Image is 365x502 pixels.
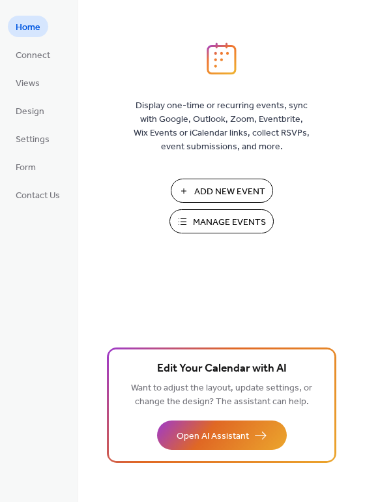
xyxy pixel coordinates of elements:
span: Edit Your Calendar with AI [157,360,287,378]
span: Form [16,161,36,175]
button: Open AI Assistant [157,421,287,450]
a: Contact Us [8,184,68,205]
span: Home [16,21,40,35]
button: Add New Event [171,179,273,203]
span: Manage Events [193,216,266,229]
a: Views [8,72,48,93]
img: logo_icon.svg [207,42,237,75]
a: Settings [8,128,57,149]
span: Design [16,105,44,119]
a: Design [8,100,52,121]
a: Form [8,156,44,177]
button: Manage Events [169,209,274,233]
span: Contact Us [16,189,60,203]
span: Want to adjust the layout, update settings, or change the design? The assistant can help. [131,379,312,411]
span: Add New Event [194,185,265,199]
span: Connect [16,49,50,63]
span: Display one-time or recurring events, sync with Google, Outlook, Zoom, Eventbrite, Wix Events or ... [134,99,310,154]
span: Open AI Assistant [177,430,249,443]
span: Views [16,77,40,91]
a: Connect [8,44,58,65]
span: Settings [16,133,50,147]
a: Home [8,16,48,37]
